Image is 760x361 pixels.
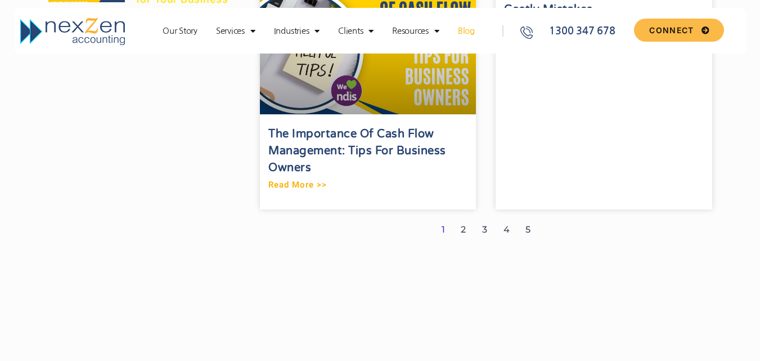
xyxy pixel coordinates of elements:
a: Resources [386,25,445,37]
a: Read more about The Importance of Cash Flow Management: Tips for Business Owners [268,178,327,191]
a: CONNECT [634,19,723,42]
span: 1 [442,224,445,235]
a: Our Story [157,25,203,37]
a: 2 [461,224,466,235]
a: 1300 347 678 [519,24,630,39]
a: Blog [452,25,480,37]
a: Industries [268,25,325,37]
span: CONNECT [649,26,694,34]
a: Services [210,25,261,37]
a: 3 [482,224,487,235]
a: The Importance of Cash Flow Management: Tips for Business Owners [268,127,446,175]
a: 4 [503,224,510,235]
a: 5 [525,224,530,235]
a: Clients [332,25,379,37]
nav: Menu [141,25,496,37]
nav: Pagination [260,223,712,237]
span: 1300 347 678 [546,24,615,39]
